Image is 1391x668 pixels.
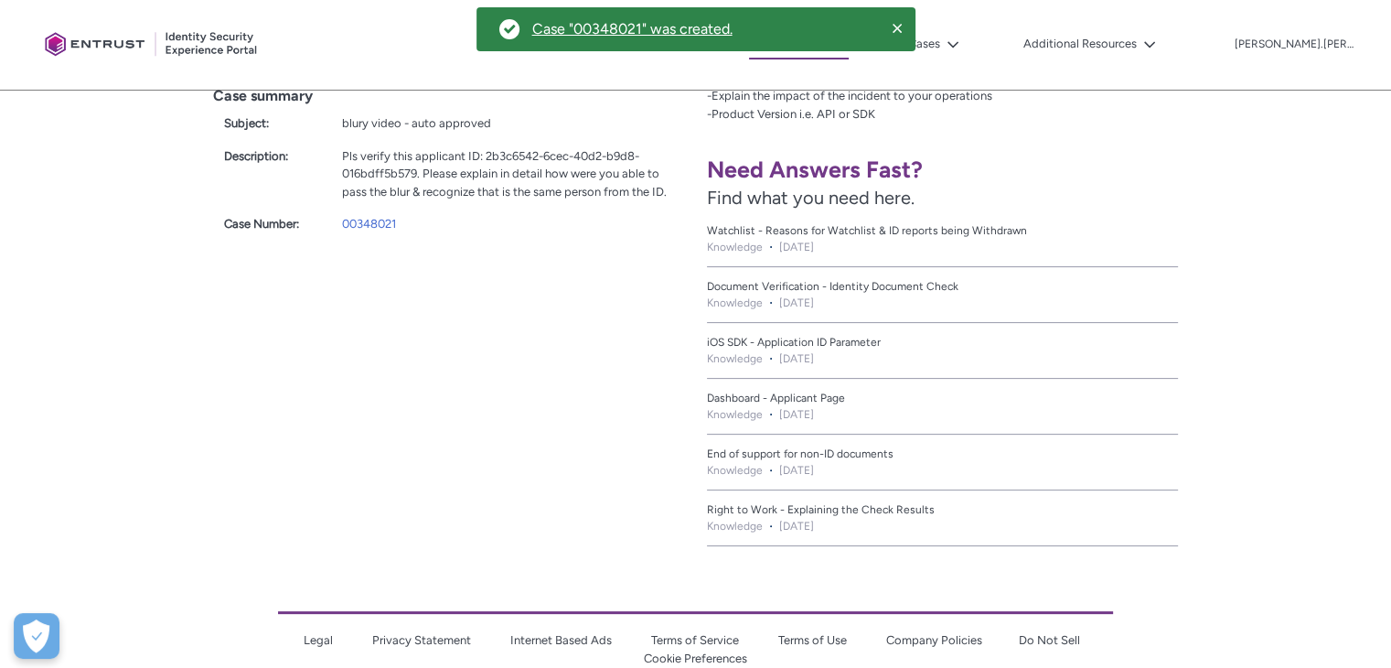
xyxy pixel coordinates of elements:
[224,114,320,133] div: Subject:
[707,501,1179,518] a: Right to Work - Explaining the Check Results
[779,462,814,479] lightning-formatted-date-time: [DATE]
[1019,30,1161,58] button: Additional Resources
[707,462,763,479] li: Knowledge
[224,147,320,166] div: Description:
[707,350,763,367] li: Knowledge
[779,239,814,255] lightning-formatted-date-time: [DATE]
[1018,633,1079,647] a: Do Not Sell
[707,334,1179,350] a: iOS SDK - Application ID Parameter
[707,390,1179,406] a: Dashboard - Applicant Page
[707,278,1179,295] a: Document Verification - Identity Document Check
[904,30,964,58] button: Cases
[779,406,814,423] lightning-formatted-date-time: [DATE]
[644,652,747,665] a: Cookie Preferences
[509,633,611,647] a: Internet Based Ads
[303,633,332,647] a: Legal
[707,406,763,423] li: Knowledge
[650,633,738,647] a: Terms of Service
[342,114,674,133] div: blury video - auto approved
[777,633,846,647] a: Terms of Use
[707,295,763,311] li: Knowledge
[531,19,733,38] a: Case "00348021" was created.
[707,187,915,209] span: Find what you need here.
[707,222,1179,239] a: Watchlist - Reasons for Watchlist & ID reports being Withdrawn
[342,217,396,231] a: 00348021
[532,20,733,38] div: Case "00348021" was created.
[885,633,981,647] a: Company Policies
[707,239,763,255] li: Knowledge
[779,350,814,367] lightning-formatted-date-time: [DATE]
[1235,38,1354,51] p: [PERSON_NAME].[PERSON_NAME]
[779,518,814,534] lightning-formatted-date-time: [DATE]
[707,446,1179,462] a: End of support for non-ID documents
[371,633,470,647] a: Privacy Statement
[213,85,685,107] h2: Case summary
[14,613,59,659] div: Cookie Preferences
[224,215,320,233] div: Case Number:
[707,518,763,534] li: Knowledge
[707,156,1179,184] h1: Need Answers Fast?
[779,295,814,311] lightning-formatted-date-time: [DATE]
[342,147,674,201] div: Pls verify this applicant ID: 2b3c6542-6cec-40d2-b9d8-016bdff5b579. Please explain in detail how ...
[14,613,59,659] button: Open Preferences
[1234,34,1354,52] button: User Profile andrei.nedelcu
